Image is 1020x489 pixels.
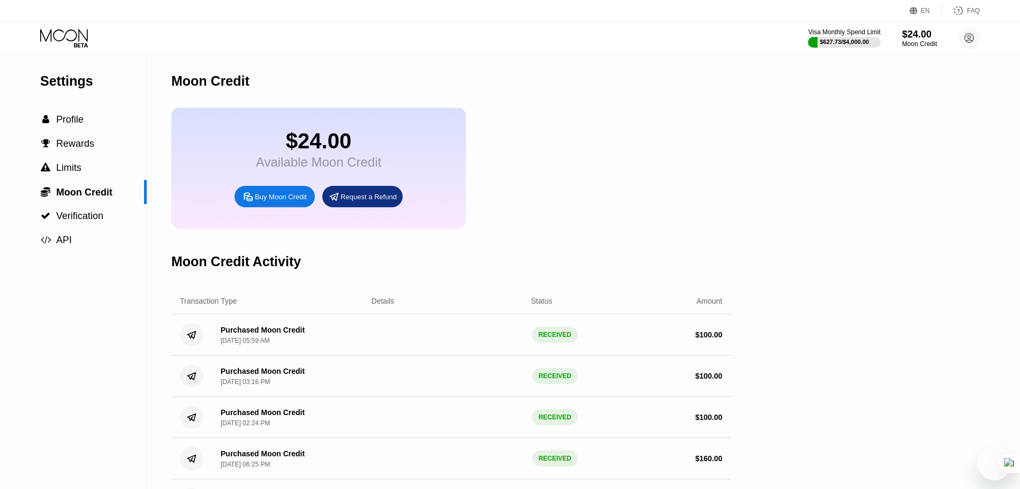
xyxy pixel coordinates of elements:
span: API [56,235,72,245]
div: $24.00 [256,129,381,153]
span: Profile [56,114,84,125]
div:  [40,163,51,172]
div: $ 100.00 [695,372,722,380]
div: Request a Refund [341,192,397,201]
span:  [41,139,50,148]
div: $ 100.00 [695,413,722,422]
span:  [41,235,51,245]
div: RECEIVED [532,409,578,425]
div: Settings [40,73,147,89]
div: Buy Moon Credit [235,186,315,207]
div: Status [531,297,553,305]
div: $24.00 [902,29,937,40]
div: Moon Credit [171,73,250,89]
div: [DATE] 05:59 AM [221,337,270,344]
span: Verification [56,210,103,221]
span: Limits [56,162,81,173]
div: $ 100.00 [695,330,722,339]
div: Visa Monthly Spend Limit$627.73/$4,000.00 [808,28,880,48]
div: $24.00Moon Credit [902,29,937,48]
span: Moon Credit [56,187,112,198]
span:  [41,211,50,221]
div: Buy Moon Credit [255,192,307,201]
div: FAQ [967,7,980,14]
div: Details [372,297,395,305]
div: EN [921,7,930,14]
div: Amount [697,297,722,305]
div: [DATE] 06:25 PM [221,461,270,468]
div: [DATE] 03:16 PM [221,378,270,386]
div: RECEIVED [532,450,578,467]
div: Request a Refund [322,186,403,207]
span: Rewards [56,138,94,149]
div: Moon Credit [902,40,937,48]
iframe: Button to launch messaging window [977,446,1011,480]
div: Purchased Moon Credit [221,326,305,334]
div: [DATE] 02:24 PM [221,419,270,427]
div:  [40,186,51,197]
div: Purchased Moon Credit [221,449,305,458]
div: RECEIVED [532,327,578,343]
div:  [40,139,51,148]
div: Available Moon Credit [256,155,381,170]
span:  [41,186,50,197]
div: EN [910,5,942,16]
div: Transaction Type [180,297,237,305]
div: Purchased Moon Credit [221,367,305,375]
div: Visa Monthly Spend Limit [808,28,880,36]
span:  [42,115,49,124]
div:  [40,115,51,124]
div: Moon Credit Activity [171,254,301,269]
div: $ 160.00 [695,454,722,463]
div: RECEIVED [532,368,578,384]
div: $627.73 / $4,000.00 [820,39,869,45]
span:  [41,163,50,172]
div: FAQ [942,5,980,16]
div:  [40,235,51,245]
div: Purchased Moon Credit [221,408,305,417]
div:  [40,211,51,221]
